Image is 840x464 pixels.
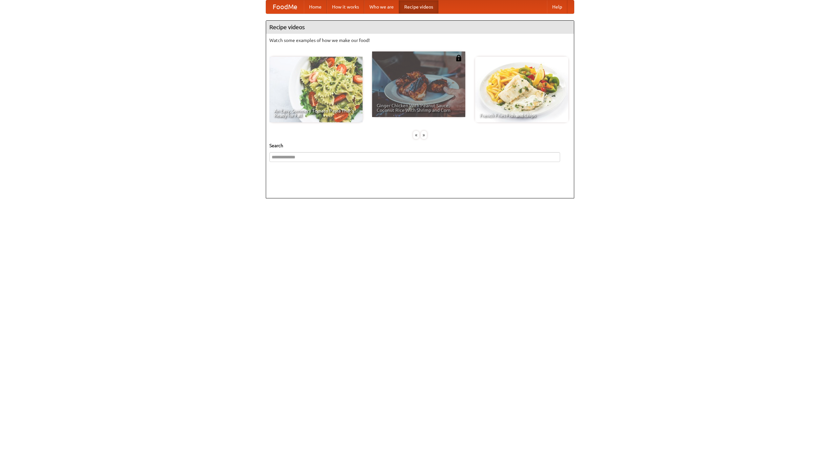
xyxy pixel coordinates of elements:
[304,0,327,13] a: Home
[455,55,462,61] img: 483408.png
[480,113,564,118] span: French Fries Fish and Chips
[269,57,363,122] a: An Easy, Summery Tomato Pasta That's Ready for Fall
[475,57,568,122] a: French Fries Fish and Chips
[364,0,399,13] a: Who we are
[266,0,304,13] a: FoodMe
[266,21,574,34] h4: Recipe videos
[269,37,571,44] p: Watch some examples of how we make our food!
[399,0,438,13] a: Recipe videos
[421,131,427,139] div: »
[413,131,419,139] div: «
[547,0,567,13] a: Help
[269,142,571,149] h5: Search
[274,109,358,118] span: An Easy, Summery Tomato Pasta That's Ready for Fall
[327,0,364,13] a: How it works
